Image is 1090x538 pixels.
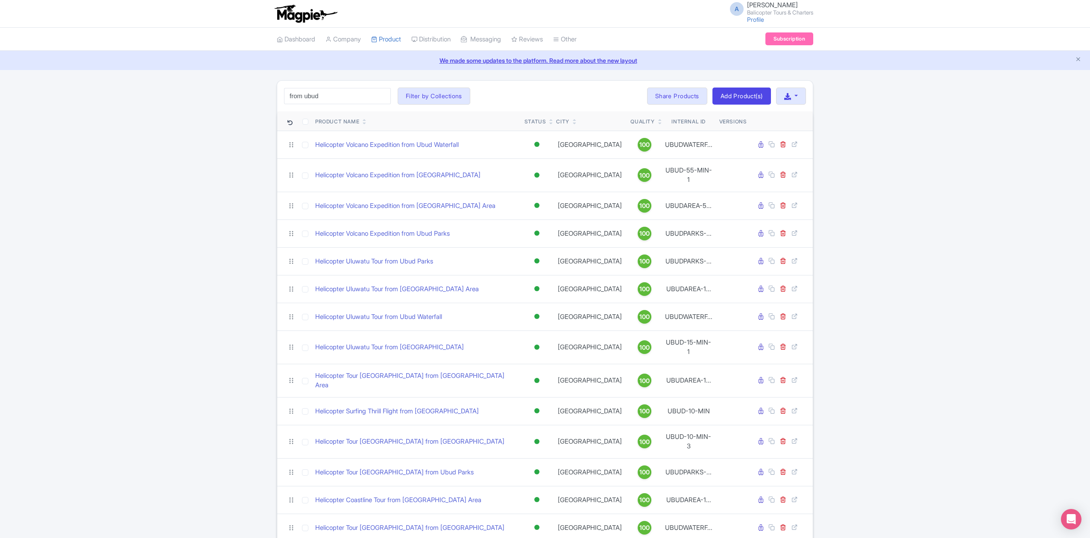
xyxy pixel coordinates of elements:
a: 100 [630,435,658,448]
div: Active [533,138,541,151]
th: Versions [716,111,750,131]
div: Quality [630,118,654,126]
td: UBUDPARKS-... [662,247,716,275]
a: 100 [630,227,658,240]
td: UBUDAREA-1... [662,364,716,397]
td: [GEOGRAPHIC_DATA] [553,219,627,247]
a: Company [325,28,361,51]
a: Helicopter Surfing Thrill Flight from [GEOGRAPHIC_DATA] [315,406,479,416]
div: Active [533,521,541,534]
a: Other [553,28,577,51]
a: Messaging [461,28,501,51]
a: A [PERSON_NAME] Balicopter Tours & Charters [725,2,813,15]
input: Search product name, city, or interal id [284,88,391,104]
div: Active [533,341,541,354]
td: [GEOGRAPHIC_DATA] [553,364,627,397]
a: 100 [630,138,658,152]
a: 100 [630,340,658,354]
td: UBUDWATERF... [662,131,716,158]
div: Status [524,118,546,126]
div: Product Name [315,118,359,126]
span: 100 [639,468,650,477]
td: [GEOGRAPHIC_DATA] [553,158,627,192]
td: UBUDAREA-1... [662,486,716,514]
a: 100 [630,493,658,507]
span: 100 [639,171,650,180]
div: Active [533,466,541,478]
td: UBUDWATERF... [662,303,716,330]
th: Internal ID [662,111,716,131]
span: 100 [639,406,650,416]
a: Helicopter Coastline Tour from [GEOGRAPHIC_DATA] Area [315,495,481,505]
button: Close announcement [1075,55,1081,65]
div: Active [533,169,541,181]
span: 100 [639,495,650,505]
td: [GEOGRAPHIC_DATA] [553,275,627,303]
a: Helicopter Volcano Expedition from Ubud Parks [315,229,450,239]
img: logo-ab69f6fb50320c5b225c76a69d11143b.png [272,4,339,23]
span: A [730,2,744,16]
a: Reviews [511,28,543,51]
td: [GEOGRAPHIC_DATA] [553,425,627,458]
a: Helicopter Volcano Expedition from [GEOGRAPHIC_DATA] Area [315,201,495,211]
a: Helicopter Uluwatu Tour from [GEOGRAPHIC_DATA] [315,342,464,352]
td: [GEOGRAPHIC_DATA] [553,397,627,425]
a: Profile [747,16,764,23]
a: 100 [630,404,658,418]
a: Helicopter Tour [GEOGRAPHIC_DATA] from [GEOGRAPHIC_DATA] [315,523,504,533]
a: 100 [630,168,658,182]
td: [GEOGRAPHIC_DATA] [553,486,627,514]
a: 100 [630,282,658,296]
a: Helicopter Tour [GEOGRAPHIC_DATA] from Ubud Parks [315,468,474,477]
a: 100 [630,254,658,268]
a: Add Product(s) [712,88,771,105]
a: Helicopter Tour [GEOGRAPHIC_DATA] from [GEOGRAPHIC_DATA] Area [315,371,518,390]
a: 100 [630,465,658,479]
span: 100 [639,257,650,266]
small: Balicopter Tours & Charters [747,10,813,15]
span: 100 [639,437,650,447]
div: Active [533,310,541,323]
a: Helicopter Volcano Expedition from [GEOGRAPHIC_DATA] [315,170,481,180]
td: [GEOGRAPHIC_DATA] [553,247,627,275]
div: Active [533,436,541,448]
div: Active [533,227,541,240]
a: Dashboard [277,28,315,51]
span: 100 [639,284,650,294]
div: City [556,118,569,126]
td: [GEOGRAPHIC_DATA] [553,192,627,219]
a: 100 [630,521,658,535]
span: 100 [639,140,650,149]
span: 100 [639,343,650,352]
button: Filter by Collections [398,88,470,105]
td: UBUDPARKS-... [662,458,716,486]
div: Active [533,283,541,295]
div: Active [533,255,541,267]
a: Helicopter Tour [GEOGRAPHIC_DATA] from [GEOGRAPHIC_DATA] [315,437,504,447]
td: UBUD-55-MIN-1 [662,158,716,192]
a: Distribution [411,28,451,51]
span: [PERSON_NAME] [747,1,798,9]
td: UBUD-10-MIN [662,397,716,425]
td: UBUD-15-MIN-1 [662,330,716,364]
td: [GEOGRAPHIC_DATA] [553,330,627,364]
td: UBUD-10-MIN-3 [662,425,716,458]
span: 100 [639,312,650,322]
a: Helicopter Uluwatu Tour from [GEOGRAPHIC_DATA] Area [315,284,479,294]
a: Helicopter Volcano Expedition from Ubud Waterfall [315,140,459,150]
td: UBUDPARKS-... [662,219,716,247]
div: Active [533,199,541,212]
a: 100 [630,310,658,324]
a: Subscription [765,32,813,45]
a: Helicopter Uluwatu Tour from Ubud Waterfall [315,312,442,322]
span: 100 [639,201,650,211]
span: 100 [639,229,650,238]
td: [GEOGRAPHIC_DATA] [553,458,627,486]
td: UBUDAREA-1... [662,275,716,303]
a: Helicopter Uluwatu Tour from Ubud Parks [315,257,433,266]
a: 100 [630,199,658,213]
div: Active [533,374,541,387]
a: Product [371,28,401,51]
a: Share Products [647,88,707,105]
div: Active [533,405,541,417]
